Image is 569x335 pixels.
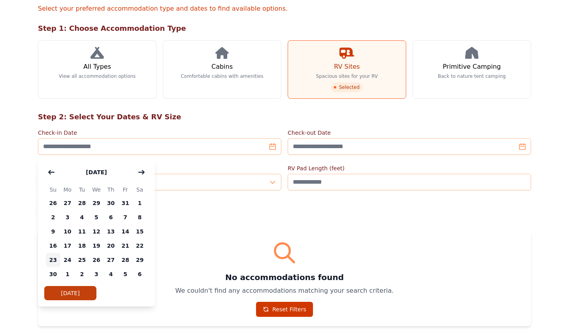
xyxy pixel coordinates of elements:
[132,253,147,267] span: 29
[132,210,147,224] span: 8
[132,239,147,253] span: 22
[89,253,104,267] span: 26
[38,164,281,172] label: Number of Guests
[89,239,104,253] span: 19
[118,267,133,281] span: 5
[38,4,531,13] p: Select your preferred accommodation type and dates to find available options.
[104,224,118,239] span: 13
[75,196,89,210] span: 28
[75,185,89,194] span: Tu
[118,185,133,194] span: Fr
[443,62,501,72] h3: Primitive Camping
[181,73,263,79] p: Comfortable cabins with amenities
[47,272,522,283] h3: No accommodations found
[38,129,281,137] label: Check-in Date
[438,73,506,79] p: Back to nature tent camping
[334,62,360,72] h3: RV Sites
[118,239,133,253] span: 21
[75,267,89,281] span: 2
[78,164,115,180] button: [DATE]
[46,267,60,281] span: 30
[104,196,118,210] span: 30
[256,302,313,317] a: Reset Filters
[132,185,147,194] span: Sa
[75,224,89,239] span: 11
[60,253,75,267] span: 24
[89,210,104,224] span: 5
[89,224,104,239] span: 12
[89,267,104,281] span: 3
[75,239,89,253] span: 18
[104,239,118,253] span: 20
[104,267,118,281] span: 4
[118,253,133,267] span: 28
[331,83,363,92] span: Selected
[38,111,531,122] h2: Step 2: Select Your Dates & RV Size
[104,210,118,224] span: 6
[75,253,89,267] span: 25
[89,196,104,210] span: 29
[44,286,96,300] button: [DATE]
[89,185,104,194] span: We
[288,164,531,172] label: RV Pad Length (feet)
[163,40,281,99] a: Cabins Comfortable cabins with amenities
[38,23,531,34] h2: Step 1: Choose Accommodation Type
[46,239,60,253] span: 16
[104,253,118,267] span: 27
[118,210,133,224] span: 7
[288,40,406,99] a: RV Sites Spacious sites for your RV Selected
[47,286,522,295] p: We couldn't find any accommodations matching your search criteria.
[46,253,60,267] span: 23
[60,224,75,239] span: 10
[132,224,147,239] span: 15
[211,62,233,72] h3: Cabins
[46,185,60,194] span: Su
[413,40,531,99] a: Primitive Camping Back to nature tent camping
[46,196,60,210] span: 26
[83,62,111,72] h3: All Types
[60,210,75,224] span: 3
[38,40,156,99] a: All Types View all accommodation options
[132,267,147,281] span: 6
[46,224,60,239] span: 9
[75,210,89,224] span: 4
[59,73,136,79] p: View all accommodation options
[118,224,133,239] span: 14
[60,185,75,194] span: Mo
[46,210,60,224] span: 2
[60,239,75,253] span: 17
[132,196,147,210] span: 1
[104,185,118,194] span: Th
[60,196,75,210] span: 27
[60,267,75,281] span: 1
[288,129,531,137] label: Check-out Date
[316,73,378,79] p: Spacious sites for your RV
[118,196,133,210] span: 31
